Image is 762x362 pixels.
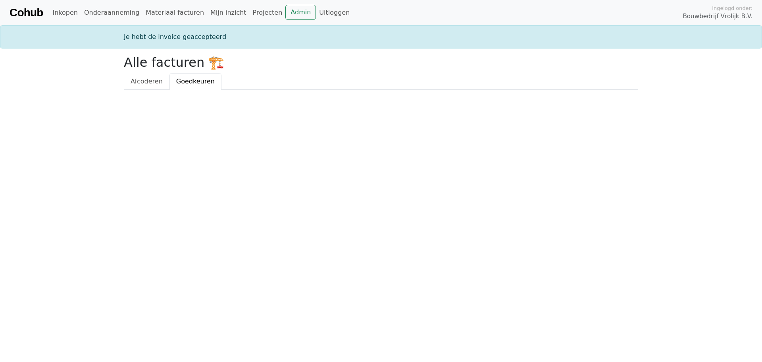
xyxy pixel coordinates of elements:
[124,73,169,90] a: Afcoderen
[124,55,638,70] h2: Alle facturen 🏗️
[683,12,752,21] span: Bouwbedrijf Vrolijk B.V.
[176,77,215,85] span: Goedkeuren
[285,5,316,20] a: Admin
[142,5,207,21] a: Materiaal facturen
[49,5,81,21] a: Inkopen
[207,5,250,21] a: Mijn inzicht
[316,5,353,21] a: Uitloggen
[169,73,221,90] a: Goedkeuren
[131,77,163,85] span: Afcoderen
[81,5,142,21] a: Onderaanneming
[712,4,752,12] span: Ingelogd onder:
[250,5,286,21] a: Projecten
[119,32,643,42] div: Je hebt de invoice geaccepteerd
[10,3,43,22] a: Cohub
